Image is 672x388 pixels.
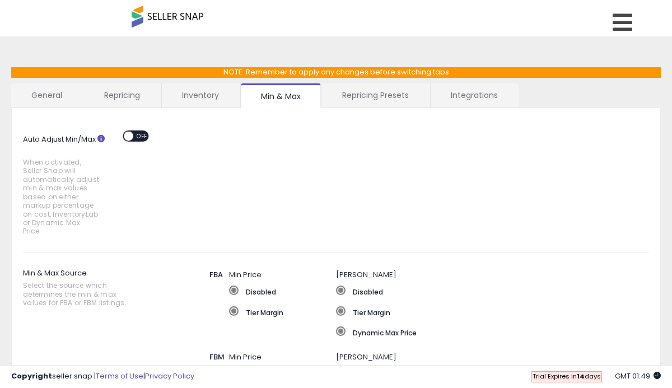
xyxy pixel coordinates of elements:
label: Disabled [229,286,336,297]
span: Select the source which determines the min & max values for FBA or FBM listings. [23,281,138,307]
span: OFF [133,131,151,141]
label: Tier Margin [229,306,336,317]
span: FBA [209,269,223,280]
label: Min & Max Source [23,264,167,313]
span: Min Price [229,269,262,280]
div: seller snap | | [11,371,194,382]
span: Trial Expires in days [533,372,601,381]
strong: Copyright [11,371,52,381]
a: Privacy Policy [145,371,194,381]
label: Disabled [336,286,604,297]
a: Repricing Presets [322,83,429,107]
span: FBM [209,352,225,362]
a: Terms of Use [96,371,143,381]
a: Min & Max [241,83,321,108]
b: 14 [577,372,585,381]
span: When activated, Seller Snap will automatically adjust min & max values based on either markup per... [23,158,100,236]
label: Auto Adjust Min/Max [15,130,122,241]
span: 2025-08-14 01:49 GMT [615,371,661,381]
a: General [11,83,83,107]
span: [PERSON_NAME] [336,269,396,280]
span: [PERSON_NAME] [336,352,396,362]
a: Inventory [162,83,239,107]
p: NOTE: Remember to apply any changes before switching tabs [11,67,661,78]
label: Dynamic Max Price [336,326,604,338]
span: Min Price [229,352,262,362]
a: Repricing [84,83,160,107]
label: Tier Margin [336,306,604,317]
a: Integrations [431,83,518,107]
